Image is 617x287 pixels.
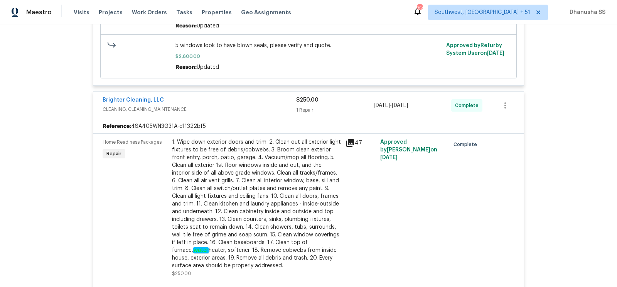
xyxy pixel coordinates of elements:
div: 1. Wipe down exterior doors and trim. 2. Clean out all exterior light fixtures to be free of debr... [172,138,341,270]
span: Projects [99,8,123,16]
span: Southwest, [GEOGRAPHIC_DATA] + 51 [435,8,530,16]
span: Reason: [175,65,197,70]
span: Updated [197,23,219,29]
div: 1 Repair [296,106,374,114]
span: 5 windows look to have blown seals, please verify and quote. [175,42,442,49]
span: Tasks [176,10,192,15]
div: 4SA405WN3G31A-c11322bf5 [93,119,524,133]
a: Brighter Cleaning, LLC [103,97,164,103]
span: Visits [74,8,89,16]
span: - [374,102,408,109]
span: [DATE] [380,155,398,160]
span: Approved by Refurby System User on [446,43,504,56]
span: Repair [103,150,125,158]
span: Properties [202,8,232,16]
span: $2,600.00 [175,53,442,60]
span: Complete [453,141,480,148]
span: Approved by [PERSON_NAME] on [380,139,437,160]
span: Dhanusha SS [566,8,605,16]
span: Complete [455,102,482,109]
span: $250.00 [172,271,191,276]
span: CLEANING, CLEANING_MAINTENANCE [103,105,296,113]
span: Home Readiness Packages [103,140,162,144]
span: [DATE] [392,103,408,108]
span: [DATE] [487,51,504,56]
span: Geo Assignments [241,8,291,16]
span: Reason: [175,23,197,29]
span: [DATE] [374,103,390,108]
span: Work Orders [132,8,167,16]
em: water [193,247,209,253]
b: Reference: [103,122,131,130]
div: 47 [346,138,376,148]
span: Updated [197,65,219,70]
span: Maestro [26,8,52,16]
div: 752 [417,5,422,12]
span: $250.00 [296,97,319,103]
